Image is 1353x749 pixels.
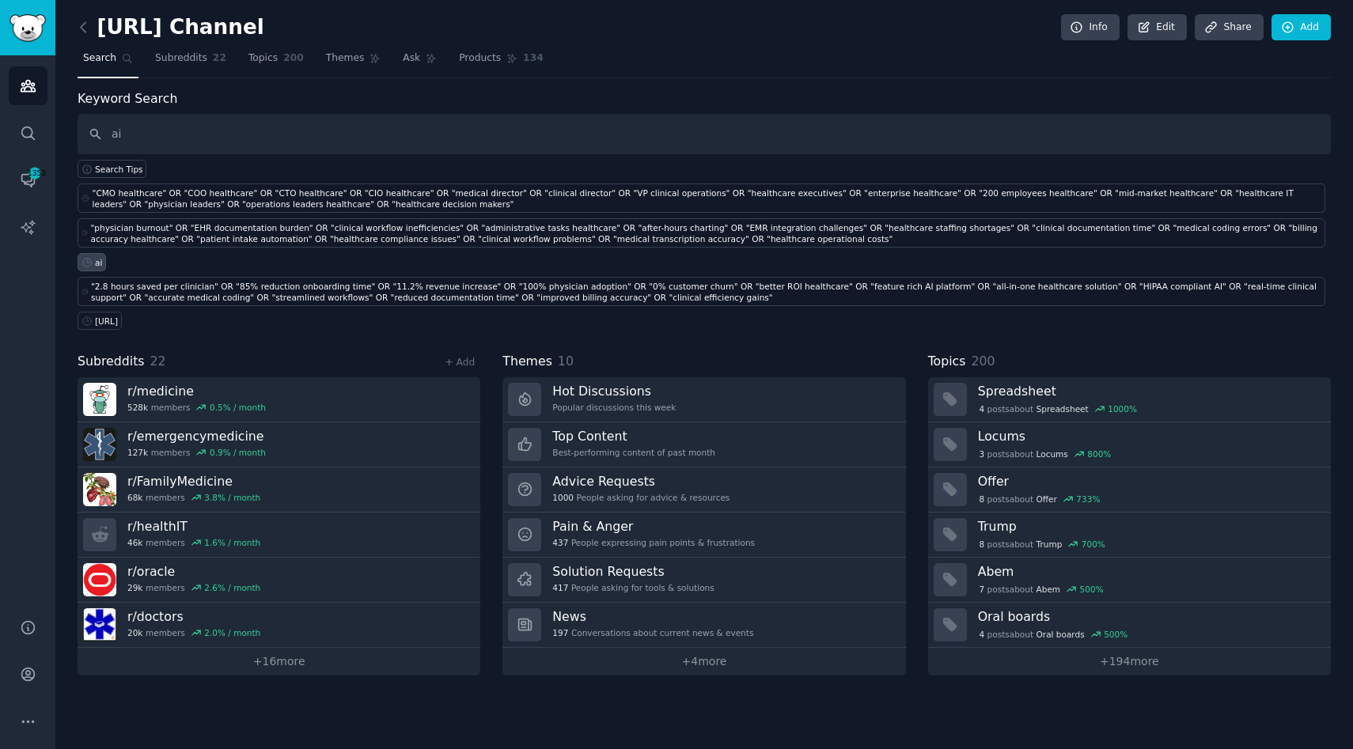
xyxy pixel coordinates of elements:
[127,383,266,399] h3: r/ medicine
[78,312,122,330] a: [URL]
[78,603,480,648] a: r/doctors20kmembers2.0% / month
[127,518,260,535] h3: r/ healthIT
[978,383,1320,399] h3: Spreadsheet
[1037,539,1063,550] span: Trump
[978,537,1107,551] div: post s about
[552,383,676,399] h3: Hot Discussions
[204,582,260,593] div: 2.6 % / month
[150,354,166,369] span: 22
[552,473,730,490] h3: Advice Requests
[204,492,260,503] div: 3.8 % / month
[78,114,1331,154] input: Keyword search in audience
[1037,629,1085,640] span: Oral boards
[552,492,574,503] span: 1000
[502,558,905,603] a: Solution Requests417People asking for tools & solutions
[127,492,260,503] div: members
[552,492,730,503] div: People asking for advice & resources
[83,563,116,596] img: oracle
[78,558,480,603] a: r/oracle29kmembers2.6% / month
[127,447,148,458] span: 127k
[204,537,260,548] div: 1.6 % / month
[558,354,574,369] span: 10
[397,46,442,78] a: Ask
[83,473,116,506] img: FamilyMedicine
[979,494,984,505] span: 8
[978,608,1320,625] h3: Oral boards
[979,403,984,414] span: 4
[95,316,118,327] div: [URL]
[502,377,905,422] a: Hot DiscussionsPopular discussions this week
[1080,584,1104,595] div: 500 %
[78,253,106,271] a: ai
[78,91,177,106] label: Keyword Search
[127,608,260,625] h3: r/ doctors
[78,648,480,675] a: +16more
[127,627,142,638] span: 20k
[552,537,755,548] div: People expressing pain points & frustrations
[552,402,676,413] div: Popular discussions this week
[1087,448,1111,460] div: 800 %
[1061,14,1120,41] a: Info
[928,603,1331,648] a: Oral boards4postsaboutOral boards500%
[78,218,1325,248] a: "physician burnout" OR "EHR documentation burden" OR "clinical workflow inefficiencies" OR "admin...
[978,428,1320,444] h3: Locums
[320,46,387,78] a: Themes
[9,161,47,199] a: 1353
[552,537,568,548] span: 437
[971,354,995,369] span: 200
[1076,494,1100,505] div: 733 %
[1272,14,1331,41] a: Add
[1195,14,1263,41] a: Share
[127,473,260,490] h3: r/ FamilyMedicine
[502,467,905,513] a: Advice Requests1000People asking for advice & resources
[243,46,309,78] a: Topics200
[127,428,266,444] h3: r/ emergencymedicine
[28,168,42,179] span: 1353
[155,51,207,66] span: Subreddits
[502,513,905,558] a: Pain & Anger437People expressing pain points & frustrations
[1127,14,1187,41] a: Edit
[1082,539,1105,550] div: 700 %
[78,352,145,372] span: Subreddits
[502,603,905,648] a: News197Conversations about current news & events
[127,447,266,458] div: members
[204,627,260,638] div: 2.0 % / month
[326,51,365,66] span: Themes
[928,467,1331,513] a: Offer8postsaboutOffer733%
[90,222,1321,244] div: "physician burnout" OR "EHR documentation burden" OR "clinical workflow inefficiencies" OR "admin...
[78,513,480,558] a: r/healthIT46kmembers1.6% / month
[95,257,102,268] div: ai
[95,164,143,175] span: Search Tips
[502,422,905,467] a: Top ContentBest-performing content of past month
[283,51,304,66] span: 200
[127,492,142,503] span: 68k
[552,608,753,625] h3: News
[127,627,260,638] div: members
[1108,403,1137,414] div: 1000 %
[978,447,1112,461] div: post s about
[552,582,714,593] div: People asking for tools & solutions
[928,513,1331,558] a: Trump8postsaboutTrump700%
[1037,494,1057,505] span: Offer
[552,518,755,535] h3: Pain & Anger
[979,584,984,595] span: 7
[83,608,116,641] img: doctors
[78,467,480,513] a: r/FamilyMedicine68kmembers3.8% / month
[210,447,266,458] div: 0.9 % / month
[978,492,1101,506] div: post s about
[552,627,753,638] div: Conversations about current news & events
[78,377,480,422] a: r/medicine528kmembers0.5% / month
[978,563,1320,580] h3: Abem
[1037,448,1068,460] span: Locums
[78,277,1325,306] a: "2.8 hours saved per clinician" OR "85% reduction onboarding time" OR "11.2% revenue increase" OR...
[403,51,420,66] span: Ask
[978,473,1320,490] h3: Offer
[83,428,116,461] img: emergencymedicine
[502,648,905,675] a: +4more
[248,51,278,66] span: Topics
[213,51,226,66] span: 22
[552,582,568,593] span: 417
[552,447,715,458] div: Best-performing content of past month
[928,648,1331,675] a: +194more
[78,160,146,178] button: Search Tips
